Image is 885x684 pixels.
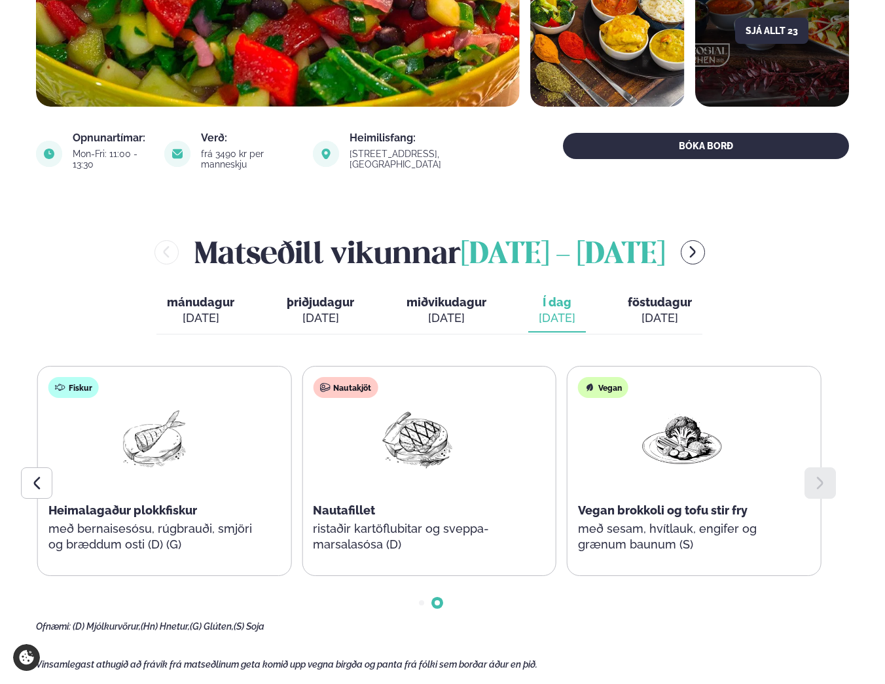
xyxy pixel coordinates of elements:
span: miðvikudagur [406,295,486,309]
img: Beef-Meat.png [375,408,459,469]
div: Opnunartímar: [73,133,149,143]
img: Vegan.svg [585,382,595,393]
button: miðvikudagur [DATE] [396,289,497,333]
span: Nautafillet [313,503,375,517]
p: með bernaisesósu, rúgbrauði, smjöri og bræddum osti (D) (G) [48,521,257,552]
span: (D) Mjólkurvörur, [73,621,141,632]
button: Sjá allt 23 [735,18,808,44]
div: [DATE] [167,310,234,326]
span: Heimalagaður plokkfiskur [48,503,197,517]
button: föstudagur [DATE] [617,289,702,333]
a: link [350,156,513,172]
div: [DATE] [406,310,486,326]
span: Go to slide 2 [435,600,440,605]
button: þriðjudagur [DATE] [276,289,365,333]
button: BÓKA BORÐ [563,133,849,159]
span: (S) Soja [234,621,264,632]
span: Ofnæmi: [36,621,71,632]
div: Heimilisfang: [350,133,513,143]
button: menu-btn-left [154,240,179,264]
img: beef.svg [319,382,330,393]
div: [DATE] [628,310,692,326]
div: [DATE] [287,310,354,326]
div: Nautakjöt [313,377,378,398]
button: mánudagur [DATE] [156,289,245,333]
div: Verð: [201,133,298,143]
span: (G) Glúten, [190,621,234,632]
span: mánudagur [167,295,234,309]
span: (Hn) Hnetur, [141,621,190,632]
img: Fish.png [111,408,194,469]
span: [DATE] - [DATE] [461,241,665,270]
span: Vegan brokkoli og tofu stir fry [578,503,748,517]
div: [STREET_ADDRESS], [GEOGRAPHIC_DATA] [350,149,513,170]
button: Í dag [DATE] [528,289,586,333]
img: image alt [164,141,190,167]
div: Mon-Fri: 11:00 - 13:30 [73,149,149,170]
span: þriðjudagur [287,295,354,309]
button: menu-btn-right [681,240,705,264]
a: Cookie settings [13,644,40,671]
img: image alt [36,141,62,167]
p: ristaðir kartöflubitar og sveppa- marsalasósa (D) [313,521,521,552]
div: frá 3490 kr per manneskju [201,149,298,170]
p: með sesam, hvítlauk, engifer og grænum baunum (S) [578,521,786,552]
div: Vegan [578,377,628,398]
img: image alt [313,141,339,167]
img: Vegan.png [640,408,724,469]
h2: Matseðill vikunnar [194,231,665,274]
span: Go to slide 1 [419,600,424,605]
div: Fiskur [48,377,99,398]
img: fish.svg [55,382,65,393]
span: Vinsamlegast athugið að frávik frá matseðlinum geta komið upp vegna birgða og panta frá fólki sem... [36,659,537,670]
div: [DATE] [539,310,575,326]
span: Í dag [539,295,575,310]
span: föstudagur [628,295,692,309]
